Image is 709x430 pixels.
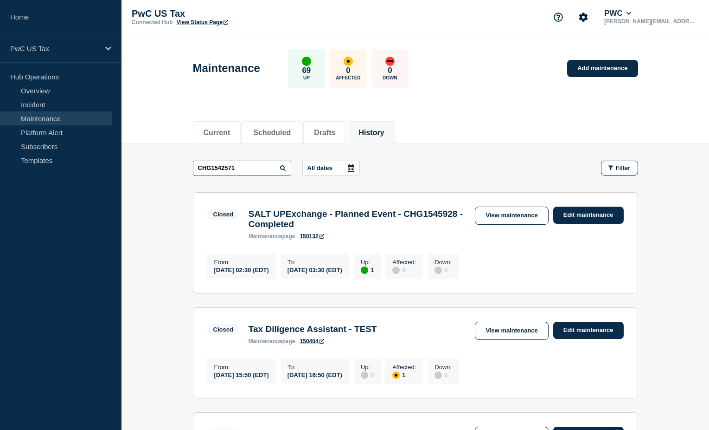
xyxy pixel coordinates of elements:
[434,364,452,371] p: Down :
[204,129,230,137] button: Current
[549,7,568,27] button: Support
[475,322,548,340] a: View maintenance
[574,7,593,27] button: Account settings
[388,66,392,75] p: 0
[10,45,99,52] p: PwC US Tax
[434,267,442,274] div: disabled
[287,259,342,266] p: To :
[361,267,368,274] div: up
[567,60,638,77] a: Add maintenance
[392,364,416,371] p: Affected :
[287,266,342,274] div: [DATE] 03:30 (EDT)
[249,338,282,345] span: maintenance
[434,371,442,379] div: disabled
[475,207,548,225] a: View maintenance
[361,266,374,274] div: 1
[602,9,633,18] button: PWC
[344,57,353,66] div: affected
[214,266,269,274] div: [DATE] 02:30 (EDT)
[385,57,395,66] div: down
[336,75,360,80] p: Affected
[132,19,173,26] p: Connected Hub
[249,209,466,229] h3: SALT UPExchange - Planned Event - CHG1545928 - Completed
[300,338,324,345] a: 150404
[307,164,332,171] p: All dates
[616,164,631,171] span: Filter
[434,259,452,266] p: Down :
[361,371,368,379] div: disabled
[361,364,374,371] p: Up :
[249,233,282,240] span: maintenance
[553,207,624,224] a: Edit maintenance
[601,161,638,176] button: Filter
[132,8,317,19] p: PwC US Tax
[392,259,416,266] p: Affected :
[193,161,291,176] input: Search maintenances
[302,161,360,176] button: All dates
[358,129,384,137] button: History
[602,18,699,25] p: [PERSON_NAME][EMAIL_ADDRESS][PERSON_NAME][DOMAIN_NAME]
[249,324,377,334] h3: Tax Diligence Assistant - TEST
[214,364,269,371] p: From :
[392,266,416,274] div: 0
[287,371,342,378] div: [DATE] 16:50 (EDT)
[193,62,260,75] h1: Maintenance
[434,371,452,379] div: 0
[361,259,374,266] p: Up :
[392,267,400,274] div: disabled
[314,129,335,137] button: Drafts
[302,57,311,66] div: up
[249,233,295,240] p: page
[287,364,342,371] p: To :
[253,129,291,137] button: Scheduled
[249,338,295,345] p: page
[302,66,311,75] p: 69
[434,266,452,274] div: 0
[177,19,228,26] a: View Status Page
[383,75,397,80] p: Down
[214,371,269,378] div: [DATE] 15:50 (EDT)
[300,233,324,240] a: 150132
[361,371,374,379] div: 0
[553,322,624,339] a: Edit maintenance
[213,211,233,218] div: Closed
[214,259,269,266] p: From :
[346,66,350,75] p: 0
[303,75,310,80] p: Up
[392,371,400,379] div: affected
[392,371,416,379] div: 1
[213,326,233,333] div: Closed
